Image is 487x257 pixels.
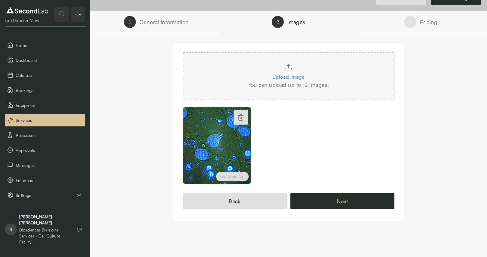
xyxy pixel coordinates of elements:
button: Services [5,114,85,126]
span: S [5,223,17,235]
span: Services [16,117,83,123]
span: Home [16,42,83,48]
span: Dashboard [16,57,83,63]
span: Processes [16,132,83,138]
span: Settings [16,192,76,198]
button: Expand/Collapse sidebar [71,7,85,22]
button: Pricing [355,11,487,33]
button: Next [290,193,394,209]
button: Messages [5,159,85,171]
button: General Information [90,11,222,33]
span: Approvals [16,147,83,153]
div: Lab Director View [5,17,50,23]
span: Messages [16,162,83,168]
div: Biosciences Divisional Services - Cell Culture Facility [19,227,69,245]
button: Bookings [5,84,85,96]
button: Images [222,11,355,33]
h6: 2 [409,18,412,26]
span: Bookings [16,87,83,93]
h6: 1 [128,18,131,26]
button: Home [5,39,85,51]
span: Equipment [16,102,83,108]
button: Log out [75,224,85,235]
div: Settings sub items [5,189,85,201]
span: Finances [16,177,83,183]
button: Calendar [5,69,85,81]
span: Calendar [16,72,83,78]
button: Processes [5,129,85,141]
div: [PERSON_NAME] [PERSON_NAME] [19,214,69,226]
button: Settings [5,189,85,201]
button: Finances [5,174,85,186]
img: img [183,107,251,184]
button: Back [183,193,287,209]
div: You can upload up to 12 images. [248,80,329,89]
button: notifications [54,7,69,22]
button: Dashboard [5,54,85,66]
img: logo [5,5,50,15]
button: Equipment [5,99,85,111]
button: Approvals [5,144,85,156]
div: Upload Image [272,73,305,80]
h6: 2 [276,18,279,26]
